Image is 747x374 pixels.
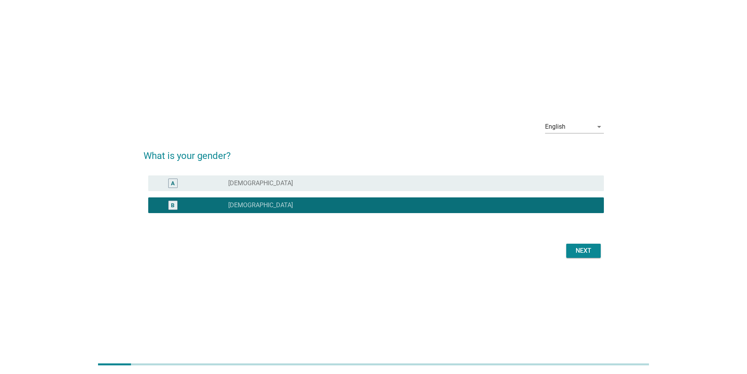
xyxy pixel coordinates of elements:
[228,201,293,209] label: [DEMOGRAPHIC_DATA]
[228,179,293,187] label: [DEMOGRAPHIC_DATA]
[144,141,604,163] h2: What is your gender?
[566,244,601,258] button: Next
[171,201,174,209] div: B
[171,179,174,187] div: A
[545,123,565,130] div: English
[594,122,604,131] i: arrow_drop_down
[573,246,594,255] div: Next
